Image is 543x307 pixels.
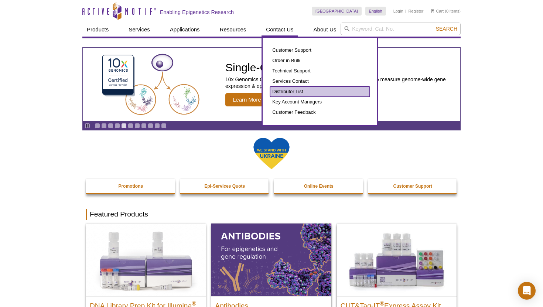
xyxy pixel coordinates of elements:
strong: Promotions [118,184,143,189]
sup: ® [380,300,384,306]
li: (0 items) [431,7,461,16]
a: Go to slide 2 [101,123,107,129]
a: Epi-Services Quote [180,179,270,193]
a: Toggle autoplay [85,123,90,129]
a: Go to slide 3 [108,123,113,129]
a: Applications [165,23,204,37]
a: Products [82,23,113,37]
a: Login [393,8,403,14]
img: Your Cart [431,9,434,13]
a: Technical Support [270,66,370,76]
a: Online Events [274,179,363,193]
div: Open Intercom Messenger [518,282,536,300]
a: Single-Cell Multiome Service Single-Cell Multiome Service 10x Genomics Certified Service Provider... [83,48,460,121]
img: Single-Cell Multiome Service [95,51,206,118]
img: DNA Library Prep Kit for Illumina [86,224,206,296]
a: Contact Us [262,23,298,37]
a: Promotions [86,179,175,193]
a: Customer Feedback [270,107,370,117]
a: Go to slide 5 [121,123,127,129]
a: Services [124,23,154,37]
a: Go to slide 7 [134,123,140,129]
img: All Antibodies [211,224,331,296]
h2: Enabling Epigenetics Research [160,9,234,16]
a: Go to slide 1 [95,123,100,129]
p: 10x Genomics Certified Service Provider of Single-Cell Multiome to measure genome-wide gene expre... [225,76,456,89]
a: Go to slide 8 [141,123,147,129]
sup: ® [192,300,196,306]
a: Go to slide 10 [154,123,160,129]
article: Single-Cell Multiome Service [83,48,460,121]
span: Learn More [225,93,269,106]
span: Search [436,26,457,32]
a: Go to slide 11 [161,123,167,129]
a: Services Contact [270,76,370,86]
strong: Online Events [304,184,334,189]
a: Cart [431,8,444,14]
a: English [365,7,386,16]
strong: Customer Support [393,184,432,189]
a: Key Account Managers [270,97,370,107]
a: About Us [309,23,341,37]
a: Order in Bulk [270,55,370,66]
a: Go to slide 6 [128,123,133,129]
a: [GEOGRAPHIC_DATA] [312,7,362,16]
a: Customer Support [368,179,458,193]
input: Keyword, Cat. No. [341,23,461,35]
img: CUT&Tag-IT® Express Assay Kit [337,224,457,296]
a: Distributor List [270,86,370,97]
strong: Epi-Services Quote [204,184,245,189]
img: We Stand With Ukraine [253,137,290,170]
a: Go to slide 9 [148,123,153,129]
a: Resources [215,23,251,37]
a: Customer Support [270,45,370,55]
h2: Single-Cell Multiome Service [225,62,456,73]
h2: Featured Products [86,209,457,220]
li: | [405,7,406,16]
a: Register [408,8,423,14]
a: Go to slide 4 [115,123,120,129]
button: Search [434,25,460,32]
